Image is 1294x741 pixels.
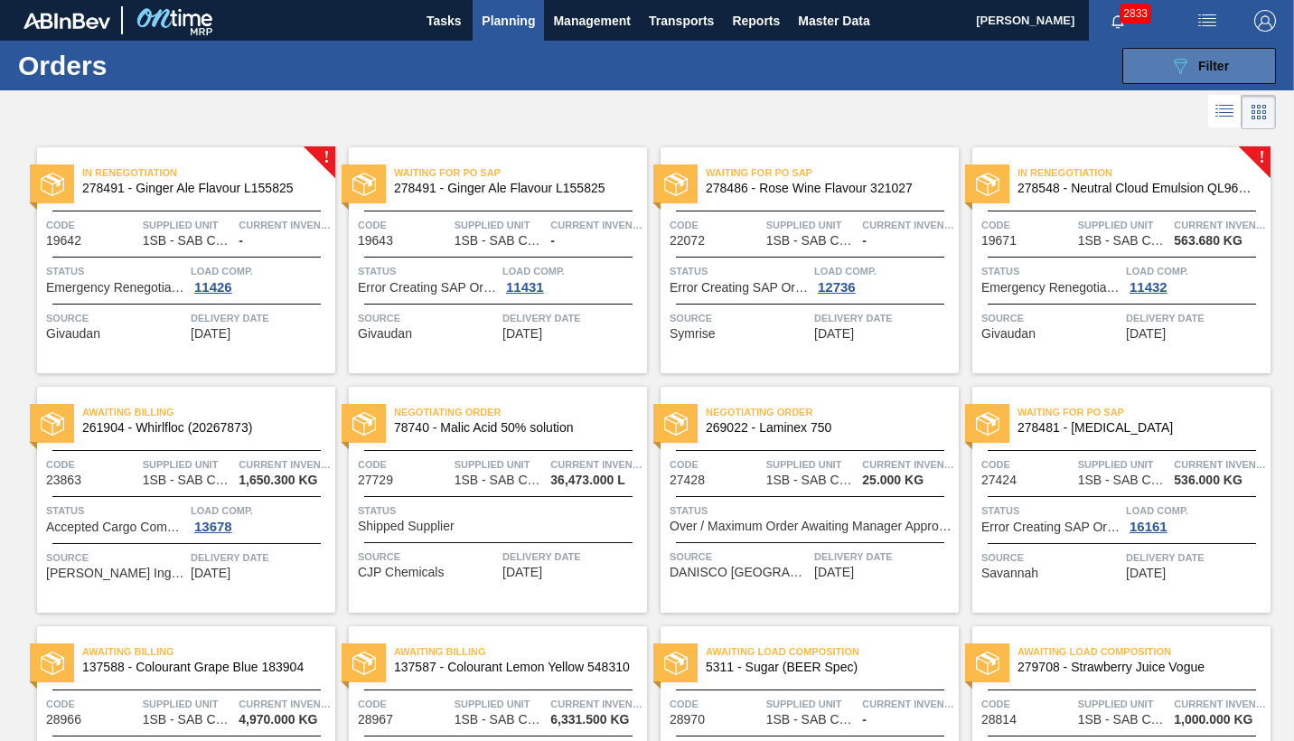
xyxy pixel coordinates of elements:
[358,566,444,579] span: CJP Chemicals
[394,643,647,661] span: Awaiting Billing
[814,262,954,295] a: Load Comp.12736
[862,474,924,487] span: 25.000 KG
[358,695,450,713] span: Code
[981,521,1121,534] span: Error Creating SAP Order
[798,10,869,32] span: Master Data
[239,695,331,713] span: Current inventory
[1126,502,1266,520] span: Load Comp.
[1174,474,1242,487] span: 536.000 KG
[706,164,959,182] span: Waiting for PO SAP
[976,652,999,675] img: status
[1017,164,1271,182] span: In renegotiation
[46,567,186,580] span: Kerry Ingredients
[981,234,1017,248] span: 19671
[358,502,642,520] span: Status
[1078,234,1168,248] span: 1SB - SAB Chamdor Brewery
[1126,262,1266,280] span: Load Comp.
[239,216,331,234] span: Current inventory
[1242,95,1276,129] div: Card Vision
[647,387,959,613] a: statusNegotiating Order269022 - Laminex 750Code27428Supplied Unit1SB - SAB Chamdor BreweryCurrent...
[1174,234,1242,248] span: 563.680 KG
[502,262,642,295] a: Load Comp.11431
[670,548,810,566] span: Source
[1078,216,1170,234] span: Supplied Unit
[358,455,450,474] span: Code
[664,173,688,196] img: status
[482,10,535,32] span: Planning
[1208,95,1242,129] div: List Vision
[814,548,954,566] span: Delivery Date
[670,566,810,579] span: DANISCO SOUTH AFRICA (PTY) LTD
[502,309,642,327] span: Delivery Date
[550,455,642,474] span: Current inventory
[1174,713,1252,727] span: 1,000.000 KG
[46,502,186,520] span: Status
[1120,4,1151,23] span: 2833
[976,412,999,436] img: status
[394,403,647,421] span: Negotiating Order
[191,549,331,567] span: Delivery Date
[358,474,393,487] span: 27729
[502,262,642,280] span: Load Comp.
[352,652,376,675] img: status
[358,520,455,533] span: Shipped Supplier
[352,412,376,436] img: status
[981,455,1074,474] span: Code
[358,713,393,727] span: 28967
[394,164,647,182] span: Waiting for PO SAP
[455,474,545,487] span: 1SB - SAB Chamdor Brewery
[46,327,100,341] span: Givaudan
[394,661,633,674] span: 137587 - Colourant Lemon Yellow 548310
[670,309,810,327] span: Source
[862,455,954,474] span: Current inventory
[46,713,81,727] span: 28966
[814,262,954,280] span: Load Comp.
[706,643,959,661] span: Awaiting Load Composition
[670,281,810,295] span: Error Creating SAP Order
[766,216,858,234] span: Supplied Unit
[358,262,498,280] span: Status
[981,309,1121,327] span: Source
[1126,549,1266,567] span: Delivery Date
[814,309,954,327] span: Delivery Date
[981,216,1074,234] span: Code
[1017,403,1271,421] span: Waiting for PO SAP
[455,713,545,727] span: 1SB - SAB Chamdor Brewery
[335,387,647,613] a: statusNegotiating Order78740 - Malic Acid 50% solutionCode27729Supplied Unit1SB - SAB Chamdor Bre...
[766,695,858,713] span: Supplied Unit
[46,309,186,327] span: Source
[1126,309,1266,327] span: Delivery Date
[143,474,233,487] span: 1SB - SAB Chamdor Brewery
[41,412,64,436] img: status
[191,327,230,341] span: 12/12/2024
[1078,474,1168,487] span: 1SB - SAB Chamdor Brewery
[981,502,1121,520] span: Status
[1198,59,1229,73] span: Filter
[670,234,705,248] span: 22072
[862,695,954,713] span: Current inventory
[46,549,186,567] span: Source
[358,327,412,341] span: Givaudan
[766,234,857,248] span: 1SB - SAB Chamdor Brewery
[191,262,331,280] span: Load Comp.
[706,661,944,674] span: 5311 - Sugar (BEER Spec)
[394,182,633,195] span: 278491 - Ginger Ale Flavour L155825
[1017,661,1256,674] span: 279708 - Strawberry Juice Vogue
[46,474,81,487] span: 23863
[191,309,331,327] span: Delivery Date
[41,652,64,675] img: status
[550,474,625,487] span: 36,473.000 L
[1174,455,1266,474] span: Current inventory
[664,412,688,436] img: status
[352,173,376,196] img: status
[732,10,780,32] span: Reports
[23,387,335,613] a: statusAwaiting Billing261904 - Whirlfloc (20267873)Code23863Supplied Unit1SB - SAB Chamdor Brewer...
[143,695,235,713] span: Supplied Unit
[706,403,959,421] span: Negotiating Order
[23,147,335,373] a: !statusIn renegotiation278491 - Ginger Ale Flavour L155825Code19642Supplied Unit1SB - SAB Chamdor...
[23,13,110,29] img: TNhmsLtSVTkK8tSr43FrP2fwEKptu5GPRR3wAAAABJRU5ErkJggg==
[670,695,762,713] span: Code
[82,421,321,435] span: 261904 - Whirlfloc (20267873)
[1196,10,1218,32] img: userActions
[46,281,186,295] span: Emergency Renegotiation Order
